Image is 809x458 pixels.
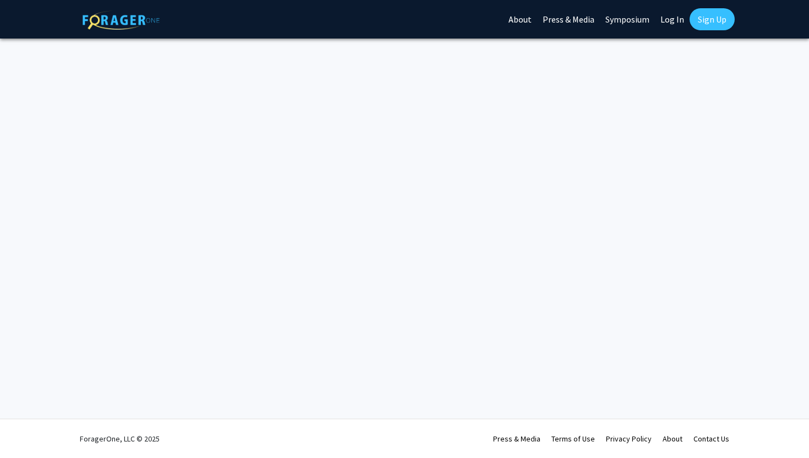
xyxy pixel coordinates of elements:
a: Terms of Use [551,434,595,444]
a: Contact Us [693,434,729,444]
div: ForagerOne, LLC © 2025 [80,419,160,458]
a: About [663,434,682,444]
img: ForagerOne Logo [83,10,160,30]
a: Sign Up [690,8,735,30]
a: Press & Media [493,434,540,444]
a: Privacy Policy [606,434,652,444]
